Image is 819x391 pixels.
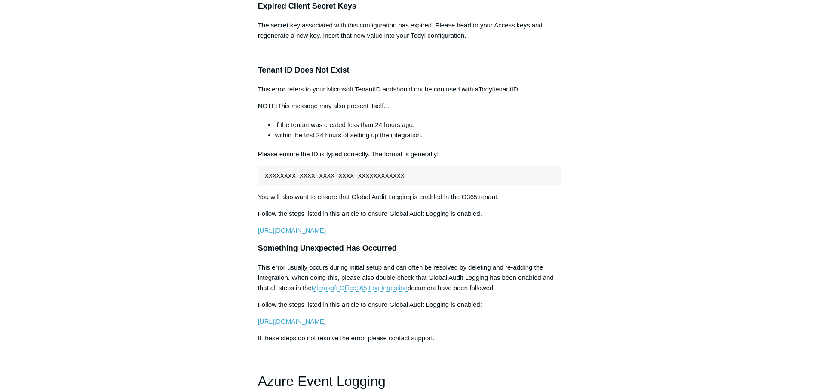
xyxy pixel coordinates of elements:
pre: xxxxxxxx-xxxx-xxxx-xxxx-xxxxxxxxxxxx [258,166,561,185]
a: [URL][DOMAIN_NAME] [258,227,326,234]
a: Microsoft Office365 Log Ingestion [312,284,408,292]
span: . [518,85,520,93]
span: ID [512,85,518,93]
span: NOTE: [258,102,278,109]
p: If these steps do not resolve the error, please contact support. [258,333,561,343]
h3: Tenant ID Does Not Exist [258,64,561,76]
p: Follow the steps listed in this article to ensure Global Audit Logging is enabled. [258,209,561,219]
span: ID and [374,85,393,93]
a: [URL][DOMAIN_NAME] [258,318,326,325]
p: The secret key associated with this configuration has expired. Please head to your Access keys an... [258,20,561,41]
p: Follow the steps listed in this article to ensure Global Audit Logging is enabled: [258,300,561,310]
span: within the first 24 hours of setting up the integration. [275,131,423,139]
p: You will also want to ensure that Global Audit Logging is enabled in the O365 tenant. [258,192,561,202]
span: ...: [383,102,391,109]
p: This error usually occurs during initial setup and can often be resolved by deleting and re-addin... [258,262,561,293]
h3: Something Unexpected Has Occurred [258,242,561,255]
li: If the tenant was created less than 24 hours ago. [275,120,561,130]
span: This message may also present itself [278,102,384,109]
span: tenant [494,85,512,93]
span: should not be confused with a [393,85,479,93]
span: Please ensure the ID is typed correctly. The format is generally: [258,150,439,158]
span: This error refers to your Microsoft Tenant [258,85,374,93]
span: Todyl [479,85,494,93]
